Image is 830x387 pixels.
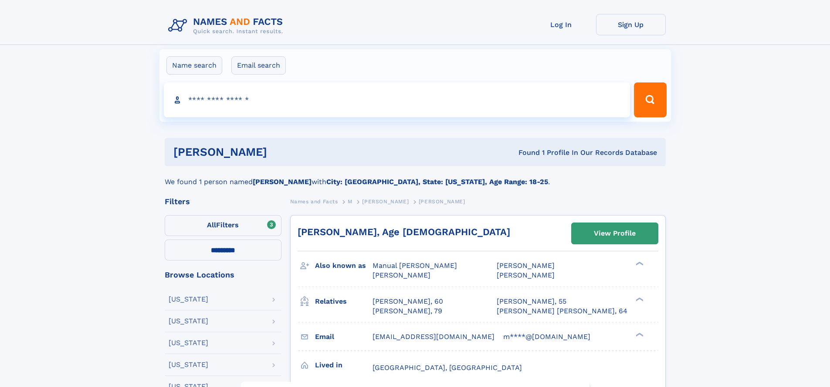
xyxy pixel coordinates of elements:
[298,226,510,237] a: [PERSON_NAME], Age [DEMOGRAPHIC_DATA]
[362,199,409,205] span: [PERSON_NAME]
[326,178,548,186] b: City: [GEOGRAPHIC_DATA], State: [US_STATE], Age Range: 18-25
[165,14,290,38] img: Logo Names and Facts
[253,178,312,186] b: [PERSON_NAME]
[572,223,658,244] a: View Profile
[594,223,636,243] div: View Profile
[497,297,566,306] a: [PERSON_NAME], 55
[634,82,666,117] button: Search Button
[165,271,281,279] div: Browse Locations
[526,14,596,35] a: Log In
[362,196,409,207] a: [PERSON_NAME]
[419,199,465,205] span: [PERSON_NAME]
[373,297,443,306] a: [PERSON_NAME], 60
[497,271,555,279] span: [PERSON_NAME]
[348,199,352,205] span: M
[373,332,495,341] span: [EMAIL_ADDRESS][DOMAIN_NAME]
[393,148,657,158] div: Found 1 Profile In Our Records Database
[634,261,644,267] div: ❯
[497,306,627,316] a: [PERSON_NAME] [PERSON_NAME], 64
[634,332,644,337] div: ❯
[315,329,373,344] h3: Email
[165,166,666,187] div: We found 1 person named with .
[290,196,338,207] a: Names and Facts
[169,296,208,303] div: [US_STATE]
[169,361,208,368] div: [US_STATE]
[497,261,555,270] span: [PERSON_NAME]
[165,215,281,236] label: Filters
[348,196,352,207] a: M
[315,294,373,309] h3: Relatives
[169,318,208,325] div: [US_STATE]
[165,198,281,205] div: Filters
[207,221,216,229] span: All
[164,82,630,117] input: search input
[173,147,393,158] h1: [PERSON_NAME]
[315,358,373,373] h3: Lived in
[315,258,373,273] h3: Also known as
[169,339,208,346] div: [US_STATE]
[373,261,457,270] span: Manual [PERSON_NAME]
[373,363,522,372] span: [GEOGRAPHIC_DATA], [GEOGRAPHIC_DATA]
[166,56,222,75] label: Name search
[596,14,666,35] a: Sign Up
[634,296,644,302] div: ❯
[373,306,442,316] a: [PERSON_NAME], 79
[231,56,286,75] label: Email search
[373,271,430,279] span: [PERSON_NAME]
